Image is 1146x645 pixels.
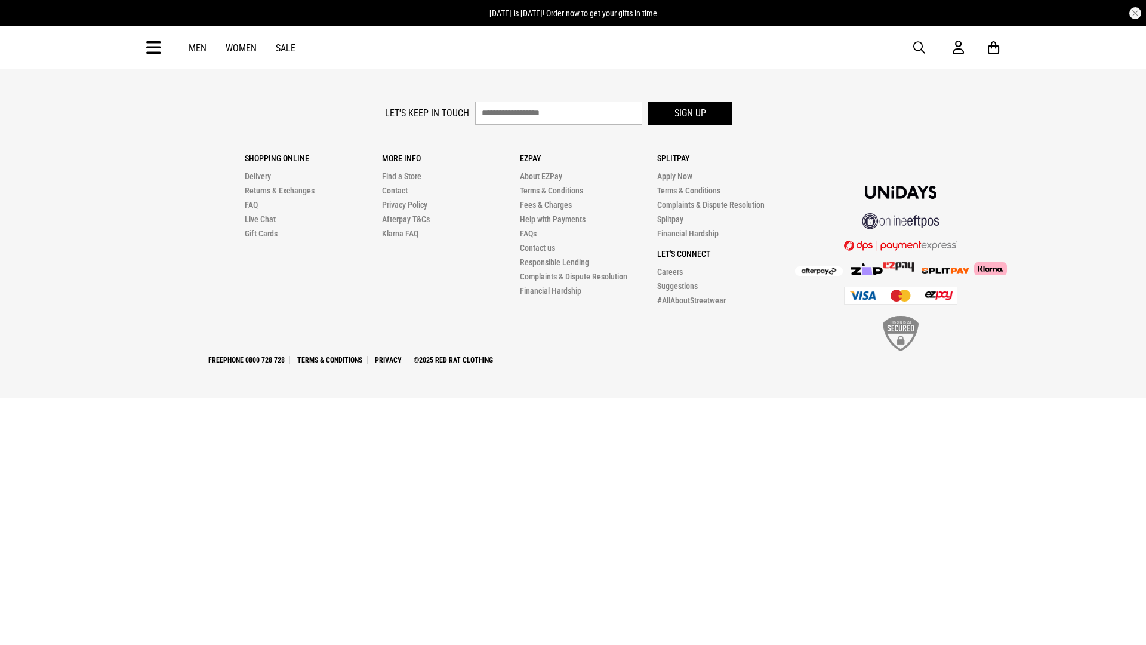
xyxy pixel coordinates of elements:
a: Live Chat [245,214,276,224]
span: [DATE] is [DATE]! Order now to get your gifts in time [489,8,657,18]
a: Returns & Exchanges [245,186,315,195]
a: Women [226,42,257,54]
a: Afterpay T&Cs [382,214,430,224]
a: FAQs [520,229,537,238]
a: About EZPay [520,171,562,181]
p: Shopping Online [245,153,382,163]
a: Financial Hardship [520,286,581,296]
p: Let's Connect [657,249,794,259]
a: Privacy Policy [382,200,427,210]
a: Klarna FAQ [382,229,418,238]
p: Ezpay [520,153,657,163]
a: Contact [382,186,408,195]
img: Splitpay [922,268,969,274]
a: Careers [657,267,683,277]
a: Terms & Conditions [657,186,720,195]
a: Fees & Charges [520,200,572,210]
label: Let's keep in touch [385,107,469,119]
a: ©2025 Red Rat Clothing [409,356,498,364]
img: Unidays [865,186,936,199]
p: More Info [382,153,519,163]
a: Find a Store [382,171,421,181]
img: Cards [844,287,957,305]
a: Terms & Conditions [292,356,368,364]
a: #AllAboutStreetwear [657,296,726,305]
a: Terms & Conditions [520,186,583,195]
img: Afterpay [795,266,843,276]
img: SSL [883,316,919,351]
a: Complaints & Dispute Resolution [657,200,765,210]
a: Privacy [370,356,406,364]
a: Gift Cards [245,229,278,238]
img: Splitpay [883,262,914,272]
a: Suggestions [657,281,698,291]
a: Contact us [520,243,555,253]
img: Zip [850,263,883,275]
a: FAQ [245,200,258,210]
a: Splitpay [657,214,683,224]
a: Freephone 0800 728 728 [204,356,290,364]
p: Splitpay [657,153,794,163]
img: Klarna [969,262,1007,275]
a: Complaints & Dispute Resolution [520,272,627,281]
img: DPS [844,240,957,251]
a: Responsible Lending [520,257,589,267]
a: Help with Payments [520,214,586,224]
a: Men [189,42,207,54]
button: Sign up [648,102,732,125]
a: Apply Now [657,171,692,181]
img: online eftpos [862,213,939,229]
a: Sale [276,42,295,54]
a: Delivery [245,171,271,181]
img: Redrat logo [535,39,614,57]
a: Financial Hardship [657,229,719,238]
